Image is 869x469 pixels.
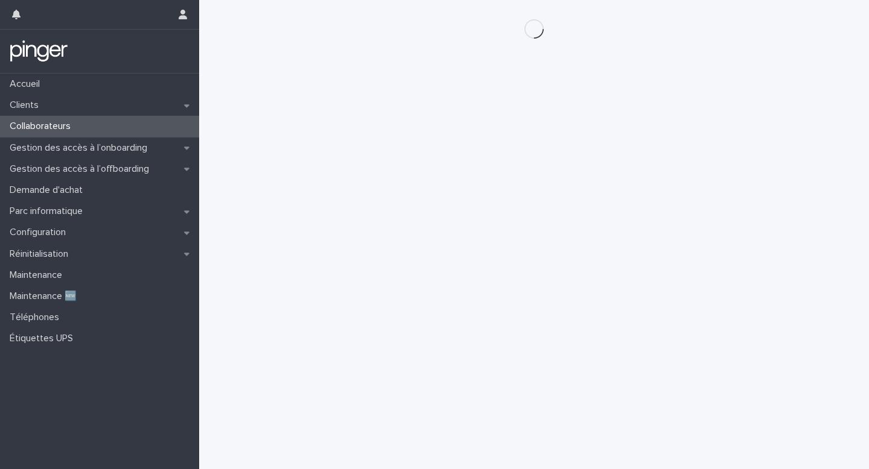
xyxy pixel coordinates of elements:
[5,248,78,260] p: Réinitialisation
[5,142,157,154] p: Gestion des accès à l’onboarding
[5,227,75,238] p: Configuration
[5,333,83,344] p: Étiquettes UPS
[5,184,92,196] p: Demande d'achat
[5,269,72,281] p: Maintenance
[5,121,80,132] p: Collaborateurs
[5,99,48,111] p: Clients
[10,39,68,63] img: mTgBEunGTSyRkCgitkcU
[5,78,49,90] p: Accueil
[5,163,159,175] p: Gestion des accès à l’offboarding
[5,312,69,323] p: Téléphones
[5,206,92,217] p: Parc informatique
[5,291,86,302] p: Maintenance 🆕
